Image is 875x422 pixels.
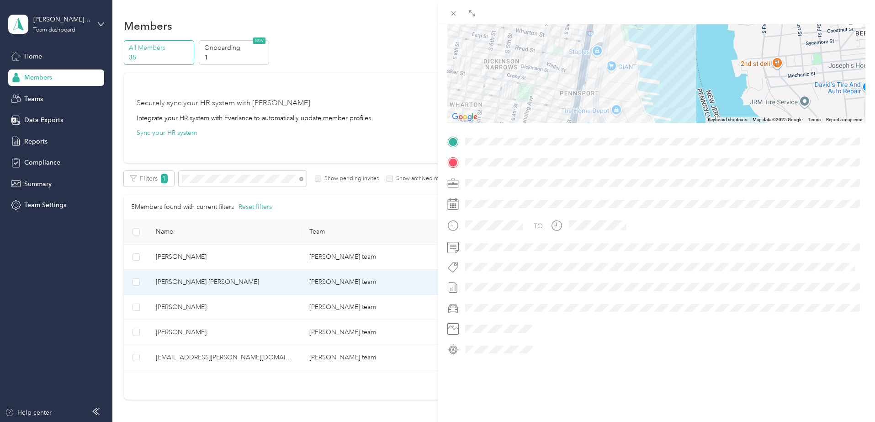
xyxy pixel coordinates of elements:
[824,371,875,422] iframe: Everlance-gr Chat Button Frame
[708,117,747,123] button: Keyboard shortcuts
[753,117,802,122] span: Map data ©2025 Google
[450,111,480,123] img: Google
[826,117,863,122] a: Report a map error
[450,111,480,123] a: Open this area in Google Maps (opens a new window)
[808,117,821,122] a: Terms (opens in new tab)
[534,221,543,231] div: TO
